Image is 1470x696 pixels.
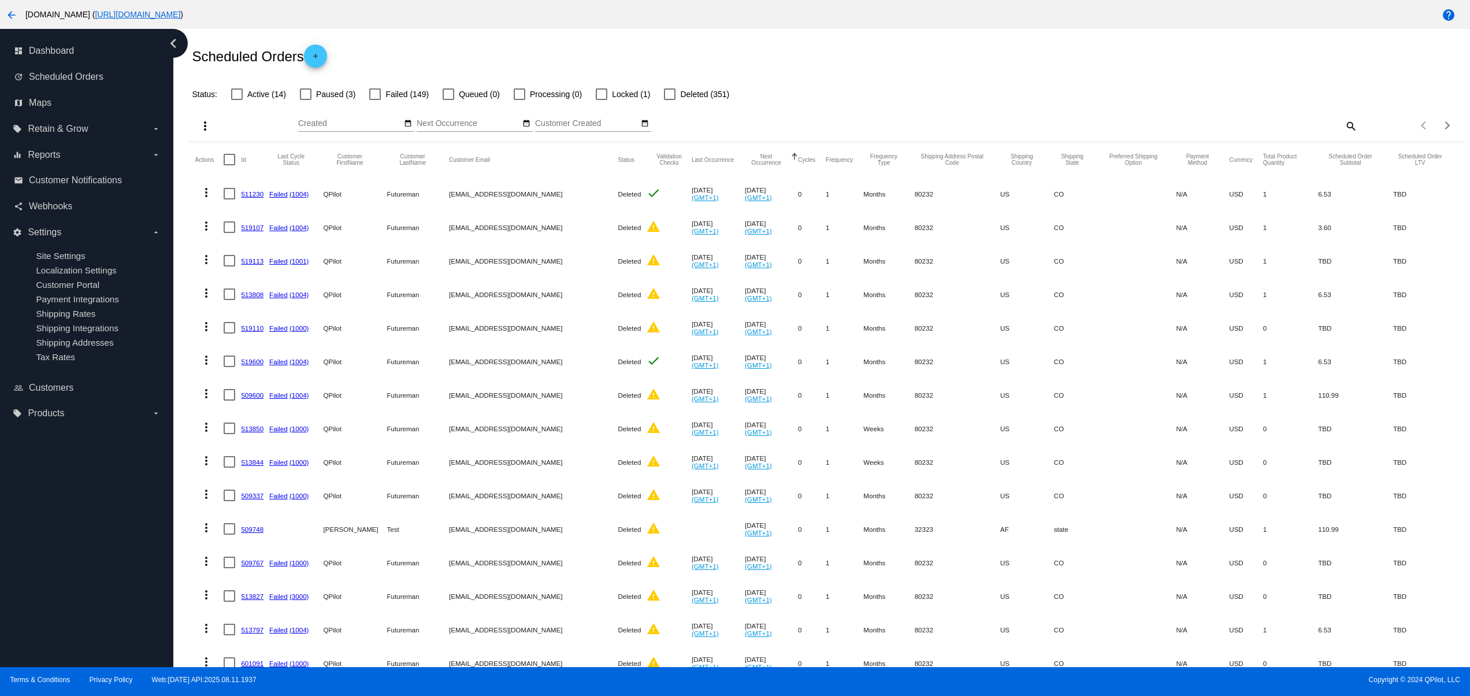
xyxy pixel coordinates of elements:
button: Change sorting for Id [241,156,246,163]
a: Failed [269,190,288,198]
mat-cell: TBD [1393,177,1458,210]
i: map [14,98,23,108]
mat-cell: 80232 [915,479,1000,512]
a: (1004) [289,224,309,231]
a: 519110 [241,324,263,332]
a: (GMT+1) [692,294,719,302]
mat-cell: US [1000,277,1054,311]
mat-cell: 1 [826,412,863,445]
mat-cell: QPilot [323,378,387,412]
button: Change sorting for PaymentMethod.Type [1176,153,1219,166]
a: Failed [269,391,288,399]
button: Change sorting for CustomerFirstName [323,153,376,166]
span: Scheduled Orders [29,72,103,82]
mat-cell: TBD [1318,311,1393,345]
a: Tax Rates [36,352,75,362]
a: (1004) [289,291,309,298]
mat-cell: [DATE] [745,210,798,244]
input: Customer Created [535,119,639,128]
mat-cell: USD [1229,177,1263,210]
mat-cell: QPilot [323,244,387,277]
mat-cell: Months [863,479,914,512]
a: (1004) [289,358,309,365]
mat-cell: Months [863,277,914,311]
mat-cell: [DATE] [692,378,745,412]
mat-cell: TBD [1393,244,1458,277]
mat-cell: [DATE] [692,210,745,244]
mat-icon: more_vert [199,387,213,401]
mat-cell: USD [1229,244,1263,277]
i: share [14,202,23,211]
mat-cell: Futureman [387,311,449,345]
a: Failed [269,257,288,265]
mat-cell: CO [1054,210,1101,244]
mat-cell: [DATE] [745,512,798,546]
mat-cell: [DATE] [692,412,745,445]
mat-cell: [DATE] [692,311,745,345]
i: dashboard [14,46,23,55]
mat-cell: CO [1054,479,1101,512]
button: Change sorting for Status [618,156,634,163]
mat-cell: [PERSON_NAME] [323,512,387,546]
a: Failed [269,492,288,499]
span: Webhooks [29,201,72,212]
mat-cell: 80232 [915,412,1000,445]
mat-cell: N/A [1176,244,1229,277]
mat-icon: more_vert [199,454,213,468]
mat-cell: 1 [826,244,863,277]
mat-cell: [EMAIL_ADDRESS][DOMAIN_NAME] [449,210,618,244]
a: (GMT+1) [745,261,772,268]
a: Payment Integrations [36,294,119,304]
mat-cell: [DATE] [745,378,798,412]
mat-icon: more_vert [199,253,213,266]
mat-cell: [DATE] [692,277,745,311]
a: Shipping Addresses [36,338,113,347]
i: update [14,72,23,82]
a: Failed [269,458,288,466]
a: (GMT+1) [692,261,719,268]
mat-cell: TBD [1393,445,1458,479]
mat-cell: 1 [826,345,863,378]
button: Change sorting for Cycles [798,156,815,163]
mat-icon: date_range [522,119,530,128]
mat-cell: US [1000,345,1054,378]
mat-cell: 6.53 [1318,177,1393,210]
mat-cell: Futureman [387,479,449,512]
mat-cell: 1 [1263,244,1318,277]
mat-cell: Months [863,378,914,412]
a: 509600 [241,391,263,399]
mat-cell: 0 [798,445,826,479]
mat-cell: 1 [826,512,863,546]
mat-cell: [EMAIL_ADDRESS][DOMAIN_NAME] [449,345,618,378]
button: Change sorting for CustomerLastName [387,153,439,166]
mat-icon: help [1442,8,1456,22]
mat-cell: US [1000,177,1054,210]
mat-cell: [DATE] [692,244,745,277]
mat-cell: USD [1229,210,1263,244]
mat-cell: [DATE] [745,277,798,311]
i: people_outline [14,383,23,393]
a: 511230 [241,190,263,198]
mat-cell: 0 [798,177,826,210]
mat-cell: 0 [1263,311,1318,345]
mat-cell: USD [1229,412,1263,445]
mat-cell: [DATE] [692,445,745,479]
mat-cell: QPilot [323,345,387,378]
mat-cell: 1 [826,311,863,345]
mat-cell: [EMAIL_ADDRESS][DOMAIN_NAME] [449,512,618,546]
mat-cell: N/A [1176,479,1229,512]
mat-cell: [DATE] [745,479,798,512]
mat-cell: QPilot [323,479,387,512]
mat-cell: N/A [1176,277,1229,311]
mat-cell: CO [1054,277,1101,311]
mat-icon: more_vert [199,353,213,367]
mat-cell: [DATE] [745,311,798,345]
mat-cell: 1 [826,378,863,412]
a: Failed [269,324,288,332]
mat-cell: Futureman [387,345,449,378]
mat-cell: 0 [798,412,826,445]
mat-cell: [EMAIL_ADDRESS][DOMAIN_NAME] [449,277,618,311]
span: Customer Notifications [29,175,122,186]
a: update Scheduled Orders [14,68,161,86]
mat-cell: QPilot [323,177,387,210]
